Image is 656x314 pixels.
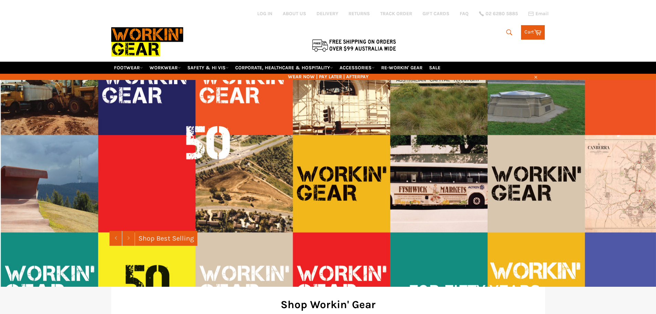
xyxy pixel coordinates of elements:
[122,297,535,312] h2: Shop Workin' Gear
[111,73,545,80] span: WEAR NOW | PAY LATER | AFTERPAY
[460,10,469,17] a: FAQ
[232,62,336,74] a: CORPORATE, HEALTHCARE & HOSPITALITY
[535,11,549,16] span: Email
[380,10,412,17] a: TRACK ORDER
[185,62,231,74] a: SAFETY & HI VIS
[528,11,549,17] a: Email
[426,62,443,74] a: SALE
[521,25,545,40] a: Cart
[316,10,338,17] a: DELIVERY
[337,62,377,74] a: ACCESSORIES
[423,10,449,17] a: GIFT CARDS
[311,38,397,52] img: Flat $9.95 shipping Australia wide
[479,11,518,16] a: 02 6280 5885
[283,10,306,17] a: ABOUT US
[111,62,146,74] a: FOOTWEAR
[348,10,370,17] a: RETURNS
[257,11,272,17] a: Log in
[378,62,425,74] a: RE-WORKIN' GEAR
[111,22,183,61] img: Workin Gear leaders in Workwear, Safety Boots, PPE, Uniforms. Australia's No.1 in Workwear
[486,11,518,16] span: 02 6280 5885
[147,62,184,74] a: WORKWEAR
[135,231,197,246] a: Shop Best Selling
